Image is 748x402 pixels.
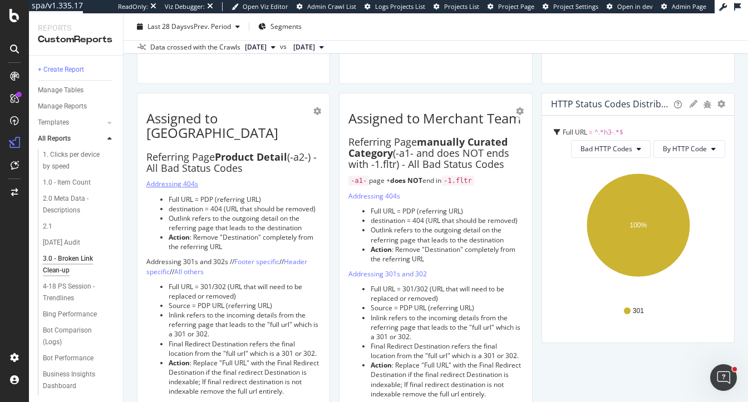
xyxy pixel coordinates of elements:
[187,22,231,31] span: vs Prev. Period
[551,167,726,296] div: A chart.
[43,193,115,216] a: 2.0 Meta Data - Descriptions
[38,101,115,112] a: Manage Reports
[371,360,523,399] li: : Replace "Full URL" with the Final Redirect Destination if the final redirect Destination is ind...
[43,353,115,364] a: Bot Performance
[43,149,115,172] a: 1. Clicks per device by speed
[371,216,523,225] li: destination = 404 (URL that should be removed)
[43,369,115,392] a: Business Insights Dashboard
[165,2,205,11] div: Viz Debugger:
[43,369,107,392] div: Business Insights Dashboard
[365,2,425,11] a: Logs Projects List
[232,2,288,11] a: Open Viz Editor
[43,325,105,348] div: Bot Comparison (Logs)
[38,85,83,96] div: Manage Tables
[371,245,392,254] strong: Action
[43,281,115,304] a: 4-18 PS Session - Trendlines
[710,364,737,391] iframe: Intercom live chat
[234,257,279,266] a: Footer specific
[348,176,523,186] p: page + end in
[38,64,115,76] a: + Create Report
[371,206,523,216] li: Full URL = PDP (referring URL)
[38,22,114,33] div: Reports
[169,358,190,368] strong: Action
[169,214,321,232] li: Outlink refers to the outgoing detail on the referring page that leads to the destination
[43,353,93,364] div: Bot Performance
[43,193,107,216] div: 2.0 Meta Data - Descriptions
[441,176,474,186] code: -1.fltr
[43,177,91,188] div: 1.0 - Item Count
[348,135,508,160] strong: manually Curated Category
[169,195,321,204] li: Full URL = PDP (referring URL)
[146,111,321,141] h1: Assigned to [GEOGRAPHIC_DATA]
[150,42,240,52] div: Data crossed with the Crawls
[38,33,114,46] div: CustomReports
[169,358,321,396] li: : Replace "Full URL" with the Final Redirect Destination if the final redirect Destination is ind...
[553,2,598,11] span: Project Settings
[348,176,369,186] code: -a1-
[169,301,321,310] li: Source = PDP URL (referring URL)
[43,309,97,320] div: Bing Performance
[43,281,107,304] div: 4-18 PS Session - Trendlines
[43,253,115,276] a: 3.0 - Broken Link Clean-up
[43,237,80,249] div: 2025 June Audit
[348,137,523,170] h2: Referring Page (-a1- and does NOT ends with -1.fltr) - All Bad Status Codes
[661,2,706,11] a: Admin Page
[43,253,106,276] div: 3.0 - Broken Link Clean-up
[215,150,287,163] strong: Product Detail
[653,140,725,158] button: By HTTP Code
[375,2,425,11] span: Logs Projects List
[672,2,706,11] span: Admin Page
[289,41,328,54] button: [DATE]
[43,149,107,172] div: 1. Clicks per device by speed
[663,144,707,153] span: By HTTP Code
[348,111,523,126] h1: Assigned to Merchant Team
[371,360,392,370] strong: Action
[516,107,524,115] div: gear
[434,2,479,11] a: Projects List
[174,267,204,276] a: All others
[703,101,712,108] div: bug
[589,127,593,137] span: =
[371,245,523,264] li: : Remove "Destination" completely from the referring URL
[169,282,321,301] li: Full URL = 301/302 (URL that will need to be replaced or removed)
[717,100,725,108] div: gear
[270,22,302,31] span: Segments
[371,225,523,244] li: Outlink refers to the outgoing detail on the referring page that leads to the destination
[146,257,307,276] a: Header specific
[38,101,87,112] div: Manage Reports
[132,18,244,36] button: Last 28 DaysvsPrev. Period
[43,221,52,232] div: 2.1
[146,179,198,188] a: Addressing 404s
[371,313,523,341] li: Inlink refers to the incoming details from the referring page that leads to the "full url" which ...
[390,176,422,185] strong: does NOT
[118,2,148,11] div: ReadOnly:
[297,2,356,11] a: Admin Crawl List
[245,42,267,52] span: 2025 Jul. 25th
[146,257,321,276] p: Addressing 301s and 302s // // //
[371,284,523,303] li: Full URL = 301/302 (URL that will need to be replaced or removed)
[38,133,104,145] a: All Reports
[43,221,115,232] a: 2.1
[307,2,356,11] span: Admin Crawl List
[43,309,115,320] a: Bing Performance
[371,303,523,312] li: Source = PDP URL (referring URL)
[38,64,84,76] div: + Create Report
[38,117,104,128] a: Templates
[444,2,479,11] span: Projects List
[169,232,321,251] li: : Remove "Destination" completely from the referring URL
[38,117,69,128] div: Templates
[488,2,534,11] a: Project Page
[43,325,115,348] a: Bot Comparison (Logs)
[607,2,653,11] a: Open in dev
[169,339,321,358] li: Final Redirect Destination refers the final location from the "full url" which is a 301 or 302.
[551,98,670,110] div: HTTP Status Codes Distribution
[240,41,280,54] button: [DATE]
[542,93,735,343] div: HTTP Status Codes DistributiongeargearFull URL = ^.*h3-.*$Bad HTTP CodesBy HTTP CodeA chart.301
[169,204,321,214] li: destination = 404 (URL that should be removed)
[147,22,187,31] span: Last 28 Days
[169,232,190,242] strong: Action
[617,2,653,11] span: Open in dev
[243,2,288,11] span: Open Viz Editor
[254,18,306,36] button: Segments
[371,341,523,360] li: Final Redirect Destination refers the final location from the "full url" which is a 301 or 302.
